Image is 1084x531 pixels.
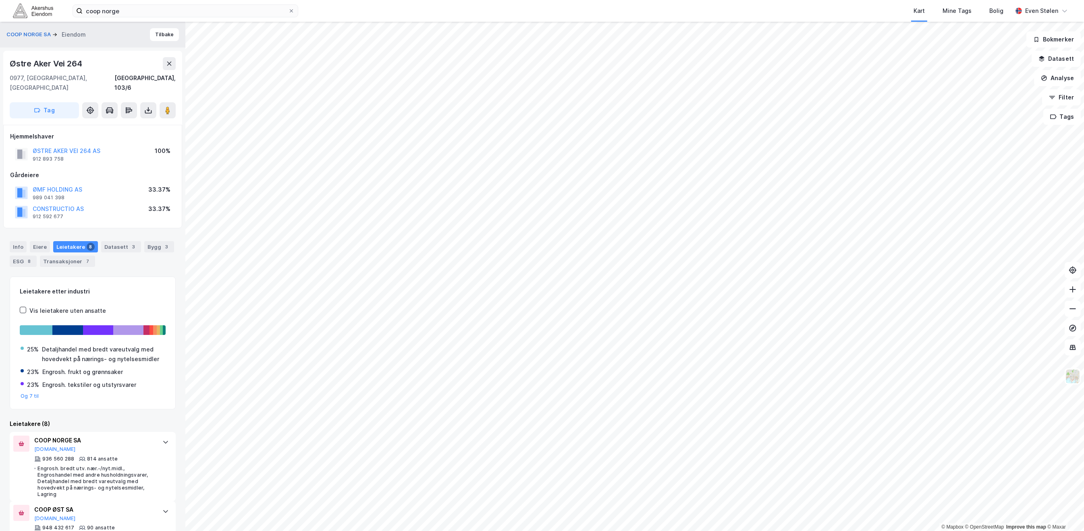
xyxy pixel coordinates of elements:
[1044,492,1084,531] div: Kontrollprogram for chat
[27,380,39,390] div: 23%
[1026,31,1081,48] button: Bokmerker
[148,185,170,194] div: 33.37%
[150,28,179,41] button: Tilbake
[87,243,95,251] div: 8
[33,194,64,201] div: 989 041 398
[914,6,925,16] div: Kart
[943,6,972,16] div: Mine Tags
[25,257,33,265] div: 8
[62,30,86,39] div: Eiendom
[10,132,175,141] div: Hjemmelshaver
[34,505,154,514] div: COOP ØST SA
[37,465,154,498] div: Engrosh. bredt utv. nær.-/nyt.midl., Engroshandel med andre husholdningsvarer, Detaljhandel med b...
[1025,6,1058,16] div: Even Stølen
[83,5,288,17] input: Søk på adresse, matrikkel, gårdeiere, leietakere eller personer
[40,256,95,267] div: Transaksjoner
[10,102,79,118] button: Tag
[53,241,98,252] div: Leietakere
[34,446,76,452] button: [DOMAIN_NAME]
[101,241,141,252] div: Datasett
[1042,89,1081,105] button: Filter
[27,345,39,354] div: 25%
[20,287,166,296] div: Leietakere etter industri
[27,367,39,377] div: 23%
[10,170,175,180] div: Gårdeiere
[13,4,53,18] img: akershus-eiendom-logo.9091f326c980b4bce74ccdd9f866810c.svg
[163,243,171,251] div: 3
[1032,51,1081,67] button: Datasett
[6,31,52,39] button: COOP NORGE SA
[10,256,37,267] div: ESG
[989,6,1003,16] div: Bolig
[10,419,176,429] div: Leietakere (8)
[148,204,170,214] div: 33.37%
[42,345,165,364] div: Detaljhandel med bredt vareutvalg med hovedvekt på nærings- og nytelsesmidler
[33,213,63,220] div: 912 592 677
[144,241,174,252] div: Bygg
[21,393,39,399] button: Og 7 til
[42,525,74,531] div: 948 432 617
[34,515,76,522] button: [DOMAIN_NAME]
[130,243,138,251] div: 3
[42,367,123,377] div: Engrosh. frukt og grønnsaker
[1006,524,1046,530] a: Improve this map
[34,436,154,445] div: COOP NORGE SA
[10,241,27,252] div: Info
[114,73,176,93] div: [GEOGRAPHIC_DATA], 103/6
[1034,70,1081,86] button: Analyse
[87,456,118,462] div: 814 ansatte
[941,524,964,530] a: Mapbox
[1044,492,1084,531] iframe: Chat Widget
[42,456,74,462] div: 936 560 288
[84,257,92,265] div: 7
[33,156,64,162] div: 912 893 758
[155,146,170,156] div: 100%
[29,306,106,316] div: Vis leietakere uten ansatte
[1065,369,1080,384] img: Z
[30,241,50,252] div: Eiere
[87,525,115,531] div: 90 ansatte
[10,57,83,70] div: Østre Aker Vei 264
[1043,109,1081,125] button: Tags
[10,73,114,93] div: 0977, [GEOGRAPHIC_DATA], [GEOGRAPHIC_DATA]
[965,524,1004,530] a: OpenStreetMap
[42,380,136,390] div: Engrosh. tekstiler og utstyrsvarer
